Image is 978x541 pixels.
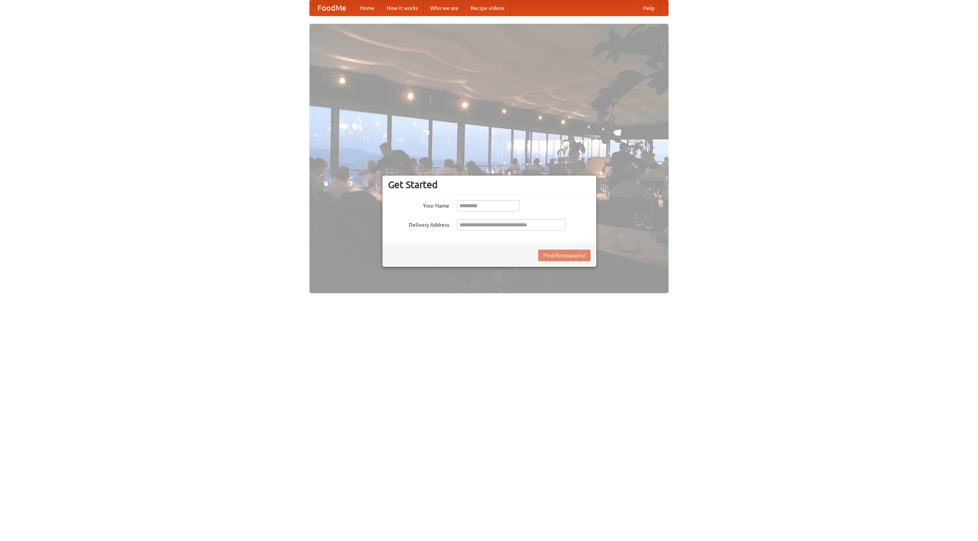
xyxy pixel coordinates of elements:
label: Delivery Address [388,219,449,229]
a: How it works [381,0,424,16]
a: Recipe videos [465,0,510,16]
h3: Get Started [388,179,591,190]
button: Find Restaurants! [538,250,591,261]
a: Help [637,0,661,16]
a: Home [354,0,381,16]
label: Your Name [388,200,449,210]
a: Who we are [424,0,465,16]
a: FoodMe [310,0,354,16]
